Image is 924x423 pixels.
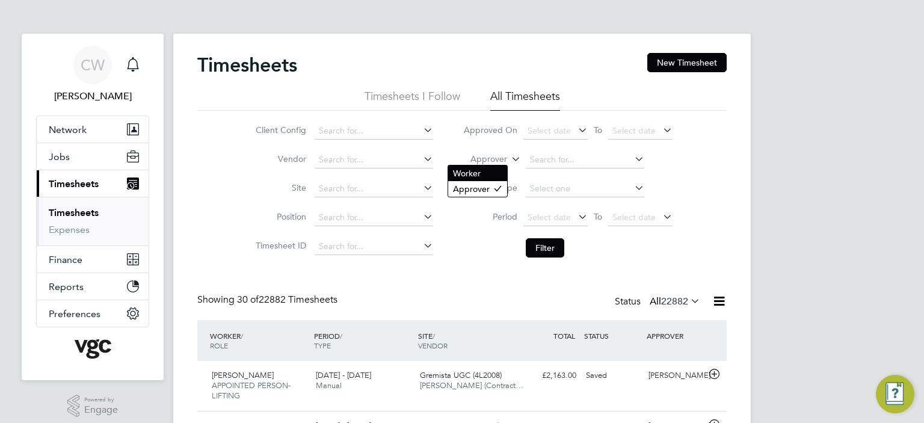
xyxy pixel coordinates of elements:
button: Network [37,116,149,143]
label: Vendor [252,153,306,164]
span: Manual [316,380,342,391]
a: Go to home page [36,339,149,359]
input: Search for... [315,209,433,226]
span: Finance [49,254,82,265]
img: vgcgroup-logo-retina.png [75,339,111,359]
li: All Timesheets [490,89,560,111]
label: Position [252,211,306,222]
label: Approved On [463,125,517,135]
button: Reports [37,273,149,300]
h2: Timesheets [197,53,297,77]
a: CW[PERSON_NAME] [36,46,149,103]
div: Saved [581,366,644,386]
input: Search for... [315,152,433,168]
span: ROLE [210,341,228,350]
span: [DATE] - [DATE] [316,370,371,380]
button: Engage Resource Center [876,375,914,413]
span: Chris Watson [36,89,149,103]
input: Search for... [526,152,644,168]
span: / [433,331,435,341]
span: 30 of [237,294,259,306]
div: Timesheets [37,197,149,245]
span: 22882 [661,295,688,307]
label: Approver [453,153,507,165]
div: WORKER [207,325,311,356]
span: / [340,331,342,341]
button: New Timesheet [647,53,727,72]
button: Preferences [37,300,149,327]
div: £2,163.00 [519,366,581,386]
span: VENDOR [418,341,448,350]
span: Select date [528,212,571,223]
input: Search for... [315,238,433,255]
span: Timesheets [49,178,99,190]
button: Finance [37,246,149,273]
span: Network [49,124,87,135]
span: Reports [49,281,84,292]
a: Timesheets [49,207,99,218]
span: Gremista UGC (4L2008) [420,370,502,380]
button: Filter [526,238,564,258]
span: Powered by [84,395,118,405]
div: APPROVER [644,325,706,347]
label: Period [463,211,517,222]
span: Select date [612,125,656,136]
nav: Main navigation [22,34,164,380]
a: Powered byEngage [67,395,119,418]
a: Expenses [49,224,90,235]
span: [PERSON_NAME] [212,370,274,380]
label: All [650,295,700,307]
div: Status [615,294,703,310]
li: Timesheets I Follow [365,89,460,111]
label: Client Config [252,125,306,135]
span: To [590,122,606,138]
div: Showing [197,294,340,306]
input: Search for... [315,181,433,197]
span: CW [81,57,105,73]
span: TYPE [314,341,331,350]
span: APPOINTED PERSON-LIFTING [212,380,291,401]
span: TOTAL [553,331,575,341]
li: Approver [448,181,507,197]
input: Select one [526,181,644,197]
li: Worker [448,165,507,181]
span: 22882 Timesheets [237,294,337,306]
span: / [241,331,243,341]
input: Search for... [315,123,433,140]
div: STATUS [581,325,644,347]
label: Timesheet ID [252,240,306,251]
div: SITE [415,325,519,356]
span: To [590,209,606,224]
span: Engage [84,405,118,415]
span: [PERSON_NAME] (Contract… [420,380,523,391]
div: [PERSON_NAME] [644,366,706,386]
span: Select date [528,125,571,136]
span: Select date [612,212,656,223]
span: Jobs [49,151,70,162]
button: Jobs [37,143,149,170]
button: Timesheets [37,170,149,197]
div: PERIOD [311,325,415,356]
span: Preferences [49,308,100,320]
label: Site [252,182,306,193]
